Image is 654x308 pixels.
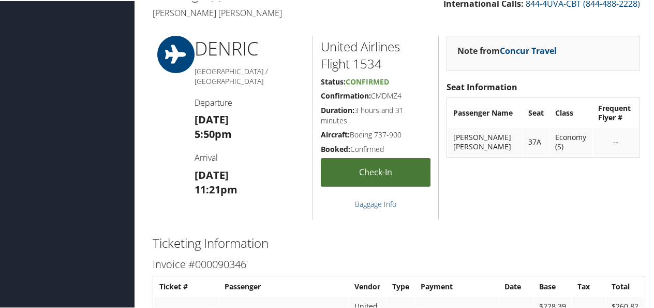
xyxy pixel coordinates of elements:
th: Passenger [219,276,348,295]
h3: Invoice #000090346 [153,256,640,271]
h5: Boeing 737-900 [321,129,430,139]
span: Confirmed [346,76,389,86]
strong: Duration: [321,104,354,114]
strong: Aircraft: [321,129,350,138]
th: Class [550,98,592,126]
td: [PERSON_NAME] [PERSON_NAME] [448,127,522,155]
th: Payment [415,276,498,295]
div: -- [598,136,633,146]
strong: 5:50pm [195,126,232,140]
h5: CMDMZ4 [321,90,430,100]
strong: 11:21pm [195,181,237,195]
strong: [DATE] [195,111,229,125]
th: Ticket # [154,276,218,295]
strong: Status: [321,76,346,86]
th: Date [499,276,533,295]
h2: United Airlines Flight 1534 [321,37,430,72]
th: Frequent Flyer # [593,98,638,126]
a: Concur Travel [500,44,557,55]
h5: 3 hours and 31 minutes [321,104,430,124]
h2: Ticketing Information [153,233,640,251]
strong: Confirmation: [321,90,371,100]
th: Type [387,276,414,295]
td: Economy (S) [550,127,592,155]
a: Check-in [321,157,430,186]
th: Total [606,276,644,295]
th: Vendor [349,276,386,295]
th: Tax [572,276,605,295]
strong: Seat Information [447,80,517,92]
strong: Booked: [321,143,350,153]
h1: DEN RIC [195,35,305,61]
th: Passenger Name [448,98,522,126]
h5: [GEOGRAPHIC_DATA] / [GEOGRAPHIC_DATA] [195,65,305,86]
h4: Departure [195,96,305,107]
strong: [DATE] [195,167,229,181]
th: Base [534,276,571,295]
h4: [PERSON_NAME] [PERSON_NAME] [153,6,389,18]
h4: Arrival [195,151,305,162]
h5: Confirmed [321,143,430,153]
a: Baggage Info [355,198,396,208]
th: Seat [523,98,549,126]
strong: Note from [457,44,557,55]
td: 37A [523,127,549,155]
